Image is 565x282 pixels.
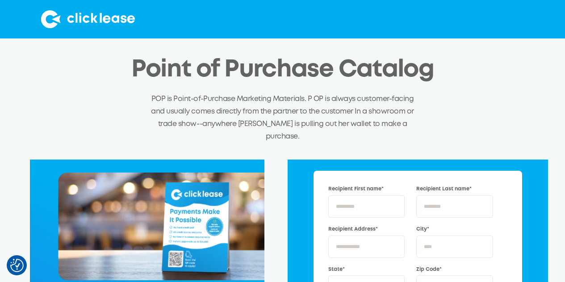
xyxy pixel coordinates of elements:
label: Zip Code* [416,266,493,274]
p: POP is Point-of-Purchase Marketing Materials. P OP is always customer-facing and usually comes di... [151,93,414,143]
label: State* [328,266,405,274]
h2: Point of Purchase Catalog [131,57,434,83]
img: Clicklease logo [41,10,135,28]
img: Revisit consent button [10,259,24,272]
label: Recipient First name* [328,185,405,193]
label: Recipient Last name* [416,185,493,193]
button: Consent Preferences [10,259,24,272]
label: City* [416,226,493,233]
label: Recipient Address* [328,226,405,233]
